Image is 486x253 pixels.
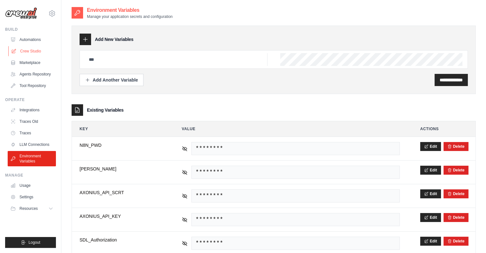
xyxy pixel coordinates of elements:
a: Crew Studio [8,46,57,56]
img: Logo [5,7,37,20]
span: AXONIUS_API_SCRT [80,189,161,196]
button: Resources [8,203,56,214]
span: SDL_Authorization [80,237,161,243]
h2: Environment Variables [87,6,173,14]
button: Delete [447,191,465,196]
button: Add Another Variable [80,74,143,86]
div: Operate [5,97,56,102]
a: Usage [8,180,56,191]
a: Automations [8,35,56,45]
button: Edit [420,189,441,198]
span: Logout [28,240,40,245]
button: Logout [5,237,56,248]
th: Value [174,121,407,137]
a: Marketplace [8,58,56,68]
button: Delete [447,168,465,173]
a: LLM Connections [8,139,56,150]
div: Manage [5,173,56,178]
span: AXONIUS_API_KEY [80,213,161,219]
a: Traces [8,128,56,138]
span: N8N_PWD [80,142,161,148]
button: Edit [420,142,441,151]
div: Build [5,27,56,32]
th: Actions [413,121,475,137]
button: Edit [420,213,441,222]
span: [PERSON_NAME] [80,166,161,172]
a: Integrations [8,105,56,115]
a: Traces Old [8,116,56,127]
span: Resources [19,206,38,211]
th: Key [72,121,169,137]
button: Delete [447,144,465,149]
a: Settings [8,192,56,202]
p: Manage your application secrets and configuration [87,14,173,19]
button: Delete [447,215,465,220]
h3: Existing Variables [87,107,124,113]
button: Edit [420,166,441,175]
button: Delete [447,239,465,244]
h3: Add New Variables [95,36,134,43]
a: Agents Repository [8,69,56,79]
a: Tool Repository [8,81,56,91]
a: Environment Variables [8,151,56,166]
button: Edit [420,237,441,246]
div: Add Another Variable [85,77,138,83]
